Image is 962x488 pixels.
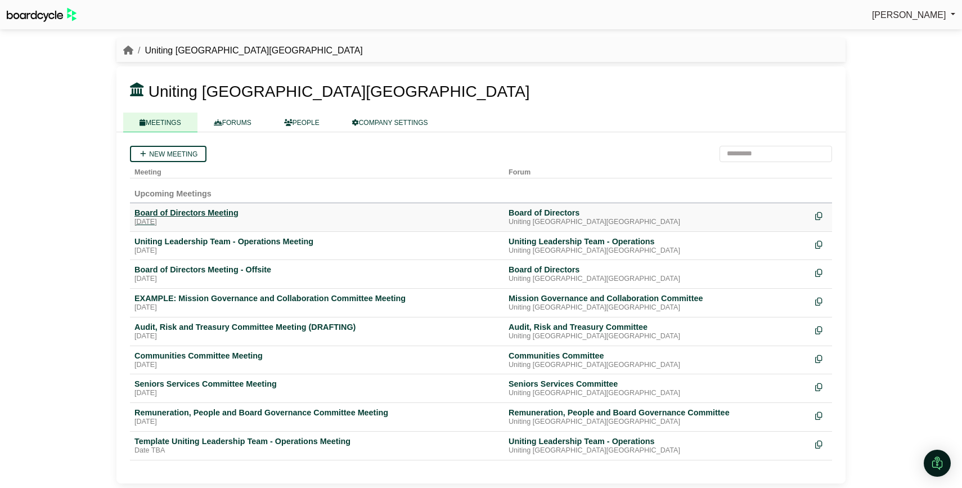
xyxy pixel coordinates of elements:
nav: breadcrumb [123,43,363,58]
div: [DATE] [134,218,500,227]
a: COMPANY SETTINGS [336,113,444,132]
div: Uniting Leadership Team - Operations [509,236,806,247]
div: Board of Directors Meeting [134,208,500,218]
a: Audit, Risk and Treasury Committee Uniting [GEOGRAPHIC_DATA][GEOGRAPHIC_DATA] [509,322,806,341]
div: Board of Directors [509,208,806,218]
div: Uniting [GEOGRAPHIC_DATA][GEOGRAPHIC_DATA] [509,247,806,256]
a: New meeting [130,146,206,162]
div: Make a copy [815,322,828,337]
div: Template Uniting Leadership Team - Operations Meeting [134,436,500,446]
a: Remuneration, People and Board Governance Committee Uniting [GEOGRAPHIC_DATA][GEOGRAPHIC_DATA] [509,408,806,427]
li: Uniting [GEOGRAPHIC_DATA][GEOGRAPHIC_DATA] [133,43,363,58]
a: Seniors Services Committee Meeting [DATE] [134,379,500,398]
a: Board of Directors Meeting - Offsite [DATE] [134,265,500,284]
td: Upcoming Meetings [130,178,832,203]
a: Communities Committee Meeting [DATE] [134,351,500,370]
a: Uniting Leadership Team - Operations Uniting [GEOGRAPHIC_DATA][GEOGRAPHIC_DATA] [509,436,806,455]
div: [DATE] [134,418,500,427]
a: Board of Directors Meeting [DATE] [134,208,500,227]
div: Communities Committee [509,351,806,361]
div: Seniors Services Committee [509,379,806,389]
div: Audit, Risk and Treasury Committee Meeting (DRAFTING) [134,322,500,332]
a: FORUMS [197,113,268,132]
a: Mission Governance and Collaboration Committee Uniting [GEOGRAPHIC_DATA][GEOGRAPHIC_DATA] [509,293,806,312]
div: [DATE] [134,247,500,256]
div: Make a copy [815,293,828,308]
div: Uniting [GEOGRAPHIC_DATA][GEOGRAPHIC_DATA] [509,361,806,370]
a: Template Uniting Leadership Team - Operations Meeting Date TBA [134,436,500,455]
div: Make a copy [815,408,828,423]
a: PEOPLE [268,113,336,132]
div: Remuneration, People and Board Governance Committee [509,408,806,418]
div: Uniting [GEOGRAPHIC_DATA][GEOGRAPHIC_DATA] [509,446,806,455]
a: Communities Committee Uniting [GEOGRAPHIC_DATA][GEOGRAPHIC_DATA] [509,351,806,370]
a: MEETINGS [123,113,197,132]
div: Open Intercom Messenger [924,450,951,477]
a: Board of Directors Uniting [GEOGRAPHIC_DATA][GEOGRAPHIC_DATA] [509,208,806,227]
a: Board of Directors Uniting [GEOGRAPHIC_DATA][GEOGRAPHIC_DATA] [509,265,806,284]
a: Uniting Leadership Team - Operations Meeting [DATE] [134,236,500,256]
div: Remuneration, People and Board Governance Committee Meeting [134,408,500,418]
div: Make a copy [815,436,828,451]
a: Remuneration, People and Board Governance Committee Meeting [DATE] [134,408,500,427]
a: [PERSON_NAME] [872,8,955,23]
div: Uniting [GEOGRAPHIC_DATA][GEOGRAPHIC_DATA] [509,303,806,312]
div: Date TBA [134,446,500,455]
div: [DATE] [134,303,500,312]
span: Uniting [GEOGRAPHIC_DATA][GEOGRAPHIC_DATA] [149,83,530,100]
th: Forum [504,162,811,178]
div: [DATE] [134,361,500,370]
div: Uniting [GEOGRAPHIC_DATA][GEOGRAPHIC_DATA] [509,332,806,341]
div: Communities Committee Meeting [134,351,500,361]
div: [DATE] [134,275,500,284]
div: Uniting [GEOGRAPHIC_DATA][GEOGRAPHIC_DATA] [509,218,806,227]
a: Audit, Risk and Treasury Committee Meeting (DRAFTING) [DATE] [134,322,500,341]
div: Mission Governance and Collaboration Committee [509,293,806,303]
div: Audit, Risk and Treasury Committee [509,322,806,332]
div: Board of Directors Meeting - Offsite [134,265,500,275]
div: Uniting [GEOGRAPHIC_DATA][GEOGRAPHIC_DATA] [509,418,806,427]
div: Make a copy [815,379,828,394]
div: Make a copy [815,236,828,252]
div: Uniting Leadership Team - Operations Meeting [134,236,500,247]
a: Seniors Services Committee Uniting [GEOGRAPHIC_DATA][GEOGRAPHIC_DATA] [509,379,806,398]
div: Make a copy [815,265,828,280]
a: Uniting Leadership Team - Operations Uniting [GEOGRAPHIC_DATA][GEOGRAPHIC_DATA] [509,236,806,256]
div: Uniting [GEOGRAPHIC_DATA][GEOGRAPHIC_DATA] [509,389,806,398]
div: EXAMPLE: Mission Governance and Collaboration Committee Meeting [134,293,500,303]
th: Meeting [130,162,504,178]
div: Seniors Services Committee Meeting [134,379,500,389]
div: Make a copy [815,208,828,223]
img: BoardcycleBlackGreen-aaafeed430059cb809a45853b8cf6d952af9d84e6e89e1f1685b34bfd5cb7d64.svg [7,8,77,22]
div: Board of Directors [509,265,806,275]
div: [DATE] [134,332,500,341]
a: EXAMPLE: Mission Governance and Collaboration Committee Meeting [DATE] [134,293,500,312]
div: [DATE] [134,389,500,398]
div: Uniting Leadership Team - Operations [509,436,806,446]
div: Make a copy [815,351,828,366]
div: Uniting [GEOGRAPHIC_DATA][GEOGRAPHIC_DATA] [509,275,806,284]
span: [PERSON_NAME] [872,10,946,20]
